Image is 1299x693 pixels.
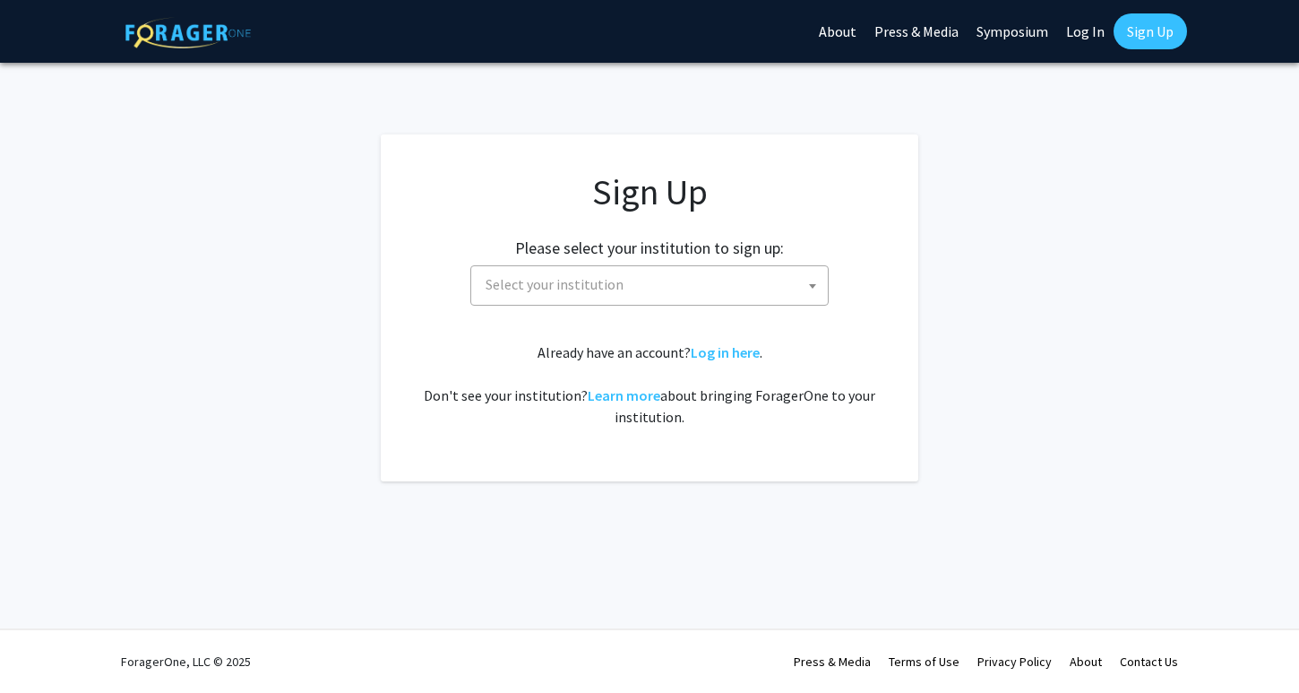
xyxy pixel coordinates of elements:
[515,238,784,258] h2: Please select your institution to sign up:
[486,275,624,293] span: Select your institution
[1114,13,1187,49] a: Sign Up
[1120,654,1178,670] a: Contact Us
[417,342,882,428] div: Already have an account? . Don't see your institution? about bringing ForagerOne to your institut...
[691,343,760,361] a: Log in here
[588,386,660,404] a: Learn more about bringing ForagerOne to your institution
[125,17,251,48] img: ForagerOne Logo
[889,654,959,670] a: Terms of Use
[417,170,882,213] h1: Sign Up
[478,266,828,303] span: Select your institution
[470,265,829,306] span: Select your institution
[121,630,251,693] div: ForagerOne, LLC © 2025
[794,654,871,670] a: Press & Media
[977,654,1052,670] a: Privacy Policy
[1070,654,1102,670] a: About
